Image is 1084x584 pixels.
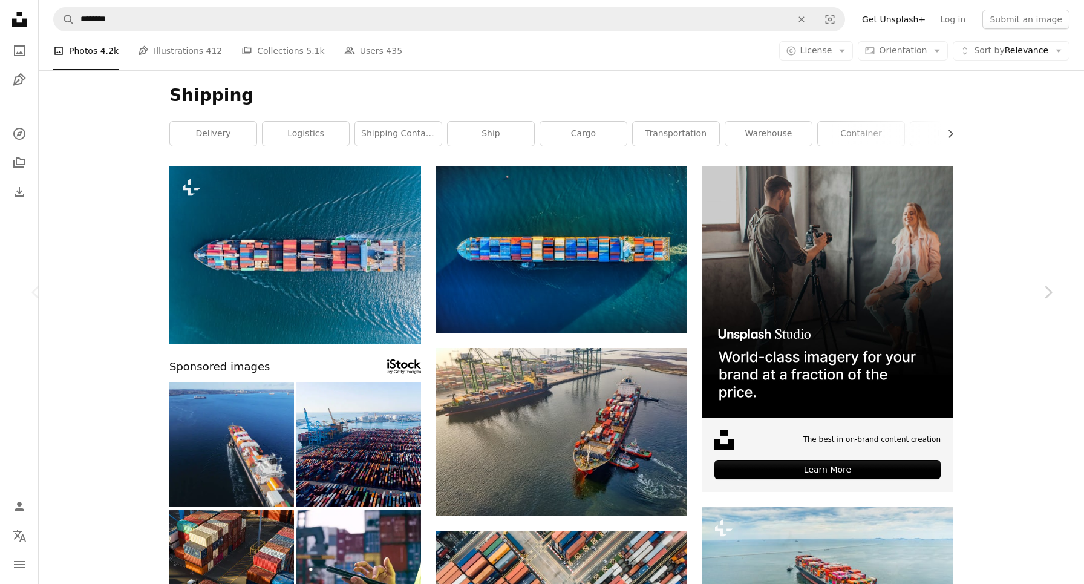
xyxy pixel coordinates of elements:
a: Illustrations 412 [138,31,222,70]
img: Aerial top view container ship with crane bridge for load container, logistics import export, shi... [169,166,421,344]
a: container [818,122,904,146]
span: Orientation [879,45,927,55]
img: file-1715651741414-859baba4300dimage [702,166,953,418]
button: Menu [7,553,31,577]
a: Photos [7,39,31,63]
a: logistics [263,122,349,146]
span: License [800,45,832,55]
img: Aerial View of Container Ship [169,382,294,507]
span: 435 [386,44,402,57]
a: shipping container [355,122,442,146]
h1: Shipping [169,85,953,107]
a: Collections 5.1k [241,31,324,70]
button: Search Unsplash [54,8,74,31]
button: scroll list to the right [939,122,953,146]
span: Sort by [974,45,1004,55]
a: Get Unsplash+ [855,10,933,29]
a: Next [1011,234,1084,350]
span: 5.1k [306,44,324,57]
button: Visual search [815,8,844,31]
button: Language [7,523,31,548]
a: warehouse [725,122,812,146]
a: cargo [540,122,627,146]
a: aerial view of boat on water [436,244,687,255]
a: Explore [7,122,31,146]
form: Find visuals sitewide [53,7,845,31]
a: Collections [7,151,31,175]
a: Aerial top view containers ship cargo business commercial trade logistic and transportation of in... [702,568,953,579]
span: Relevance [974,45,1048,57]
img: red and blue cargo ship on body of water during daytime [436,348,687,516]
a: Users 435 [344,31,402,70]
span: Sponsored images [169,358,270,376]
span: The best in on-brand content creation [803,435,941,445]
a: ship [448,122,534,146]
img: aerial view of boat on water [436,166,687,333]
a: Download History [7,180,31,204]
a: delivery [170,122,256,146]
a: The best in on-brand content creationLearn More [702,166,953,492]
button: Submit an image [982,10,1069,29]
button: Sort byRelevance [953,41,1069,61]
button: Clear [788,8,815,31]
a: Aerial top view container ship with crane bridge for load container, logistics import export, shi... [169,249,421,260]
a: logistic [910,122,997,146]
button: Orientation [858,41,948,61]
a: Illustrations [7,68,31,92]
div: Learn More [714,460,941,479]
a: Log in / Sign up [7,494,31,519]
img: file-1631678316303-ed18b8b5cb9cimage [714,430,734,450]
a: red and blue cargo ship on body of water during daytime [436,426,687,437]
span: 412 [206,44,223,57]
button: License [779,41,854,61]
a: transportation [633,122,719,146]
img: Port of Barcelona [296,382,421,507]
a: Log in [933,10,973,29]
